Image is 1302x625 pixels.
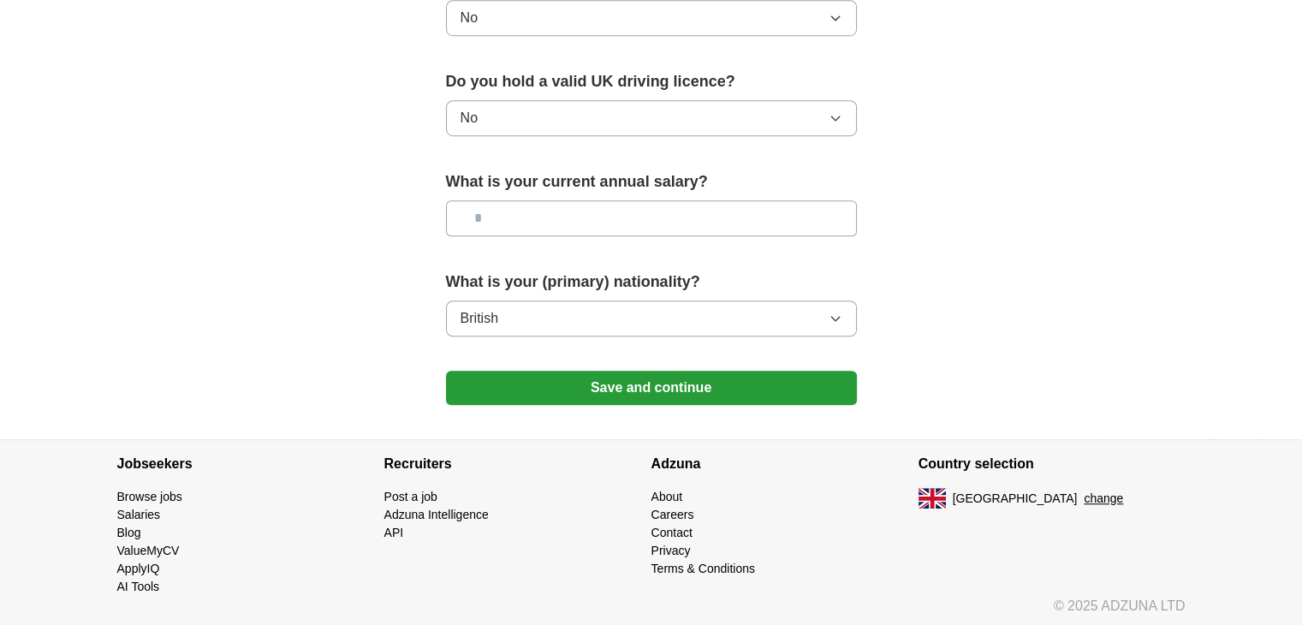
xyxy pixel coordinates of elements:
[461,8,478,28] span: No
[384,508,489,521] a: Adzuna Intelligence
[117,508,161,521] a: Salaries
[446,371,857,405] button: Save and continue
[384,490,437,503] a: Post a job
[919,488,946,509] img: UK flag
[384,526,404,539] a: API
[446,170,857,193] label: What is your current annual salary?
[446,271,857,294] label: What is your (primary) nationality?
[651,562,755,575] a: Terms & Conditions
[953,490,1078,508] span: [GEOGRAPHIC_DATA]
[1084,490,1123,508] button: change
[117,580,160,593] a: AI Tools
[651,544,691,557] a: Privacy
[461,108,478,128] span: No
[651,526,693,539] a: Contact
[117,490,182,503] a: Browse jobs
[919,440,1186,488] h4: Country selection
[446,100,857,136] button: No
[117,526,141,539] a: Blog
[446,70,857,93] label: Do you hold a valid UK driving licence?
[651,508,694,521] a: Careers
[651,490,683,503] a: About
[117,544,180,557] a: ValueMyCV
[461,308,498,329] span: British
[117,562,160,575] a: ApplyIQ
[446,301,857,336] button: British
